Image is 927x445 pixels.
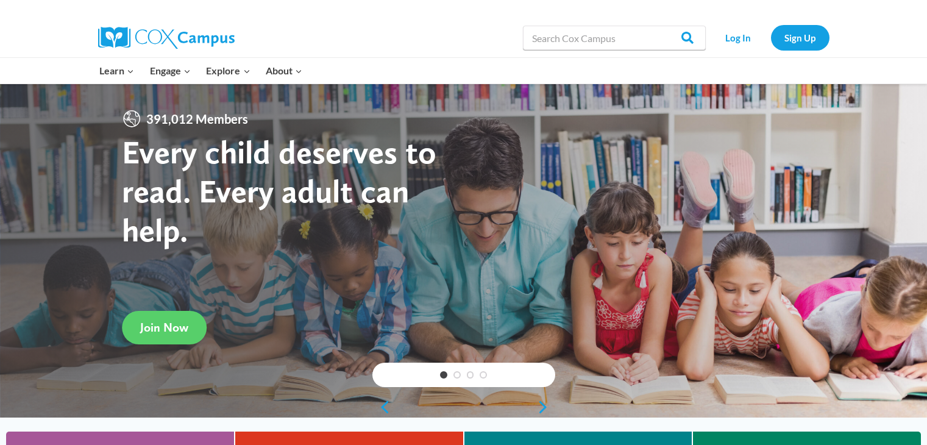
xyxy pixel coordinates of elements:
[453,371,461,379] a: 2
[92,58,310,84] nav: Primary Navigation
[440,371,447,379] a: 1
[537,400,555,415] a: next
[523,26,706,50] input: Search Cox Campus
[712,25,765,50] a: Log In
[480,371,487,379] a: 4
[372,395,555,419] div: content slider buttons
[206,63,250,79] span: Explore
[122,132,436,249] strong: Every child deserves to read. Every adult can help.
[141,109,253,129] span: 391,012 Members
[712,25,829,50] nav: Secondary Navigation
[98,27,235,49] img: Cox Campus
[266,63,302,79] span: About
[122,310,207,344] a: Join Now
[372,400,391,415] a: previous
[771,25,829,50] a: Sign Up
[99,63,134,79] span: Learn
[467,371,474,379] a: 3
[150,63,191,79] span: Engage
[140,320,188,335] span: Join Now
